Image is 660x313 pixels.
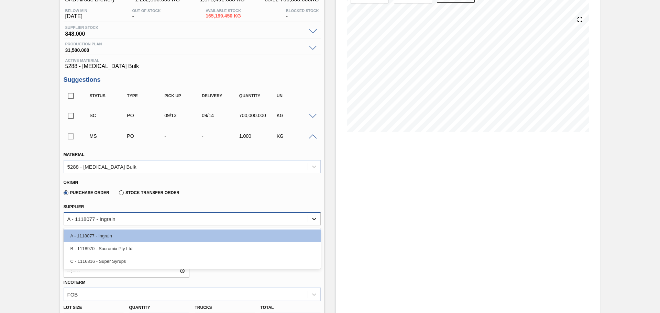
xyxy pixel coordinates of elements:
[206,13,241,19] span: 165,199.450 KG
[67,216,115,222] div: A - 1118077 - Ingrain
[119,190,179,195] label: Stock Transfer Order
[65,46,305,53] span: 31,500.000
[200,93,242,98] div: Delivery
[132,9,161,13] span: Out Of Stock
[238,93,279,98] div: Quantity
[261,305,274,310] label: Total
[65,63,319,69] span: 5288 - [MEDICAL_DATA] Bulk
[88,93,130,98] div: Status
[64,204,84,209] label: Supplier
[200,113,242,118] div: 09/14/2025
[125,113,167,118] div: Purchase order
[64,303,124,313] label: Lot size
[130,9,162,20] div: -
[163,113,204,118] div: 09/13/2025
[67,164,136,169] div: 5288 - [MEDICAL_DATA] Bulk
[275,93,317,98] div: UN
[125,93,167,98] div: Type
[200,133,242,139] div: -
[64,255,321,268] div: C - 1116816 - Super Syrups
[284,9,321,20] div: -
[286,9,319,13] span: Blocked Stock
[64,190,109,195] label: Purchase Order
[64,230,321,242] div: A - 1118077 - Ingrain
[163,93,204,98] div: Pick up
[125,133,167,139] div: Purchase order
[129,305,150,310] label: Quantity
[238,113,279,118] div: 700,000.000
[88,113,130,118] div: Suggestion Created
[64,180,78,185] label: Origin
[65,13,87,20] span: [DATE]
[206,9,241,13] span: Available Stock
[65,58,319,63] span: Active Material
[163,133,204,139] div: -
[65,9,87,13] span: Below Min
[65,30,305,36] span: 848.000
[195,305,212,310] label: Trucks
[65,25,305,30] span: Supplier Stock
[275,113,317,118] div: KG
[64,242,321,255] div: B - 1118970 - Sucromix Pty Ltd
[275,133,317,139] div: KG
[88,133,130,139] div: Manual Suggestion
[64,280,86,285] label: Incoterm
[65,42,305,46] span: Production plan
[238,133,279,139] div: 1.000
[64,76,321,83] h3: Suggestions
[67,291,78,297] div: FOB
[64,152,85,157] label: Material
